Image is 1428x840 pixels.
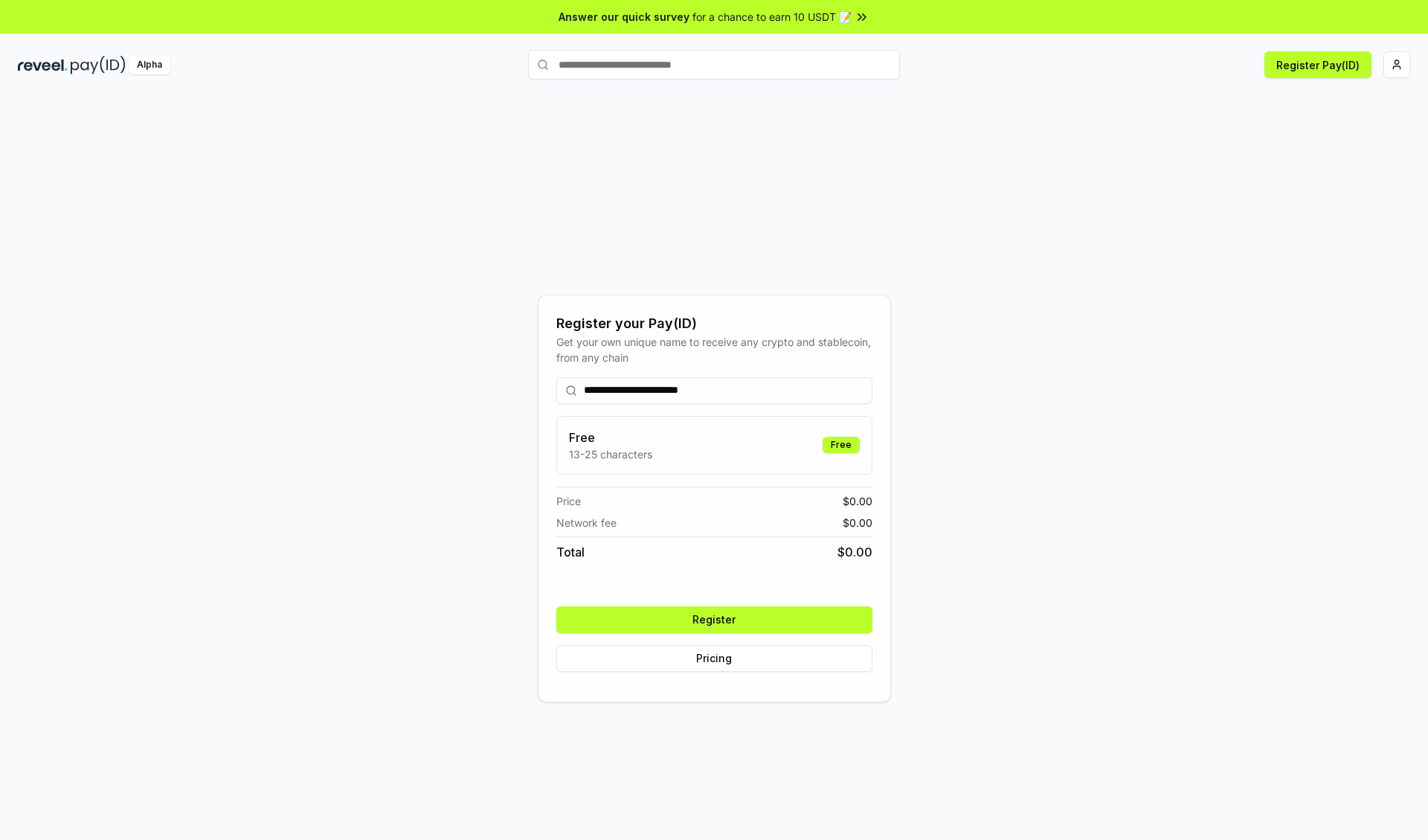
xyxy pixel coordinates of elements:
[556,493,581,509] span: Price
[843,515,872,530] span: $ 0.00
[843,493,872,509] span: $ 0.00
[556,606,872,633] button: Register
[71,56,126,74] img: pay_id
[692,9,852,25] span: for a chance to earn 10 USDT 📝
[1264,51,1371,78] button: Register Pay(ID)
[129,56,170,74] div: Alpha
[837,543,872,561] span: $ 0.00
[556,543,585,561] span: Total
[823,437,860,453] div: Free
[559,9,689,25] span: Answer our quick survey
[556,313,872,334] div: Register your Pay(ID)
[18,56,68,74] img: reveel_dark
[569,446,652,462] p: 13-25 characters
[556,645,872,672] button: Pricing
[556,515,617,530] span: Network fee
[569,429,652,446] h3: Free
[556,334,872,365] div: Get your own unique name to receive any crypto and stablecoin, from any chain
